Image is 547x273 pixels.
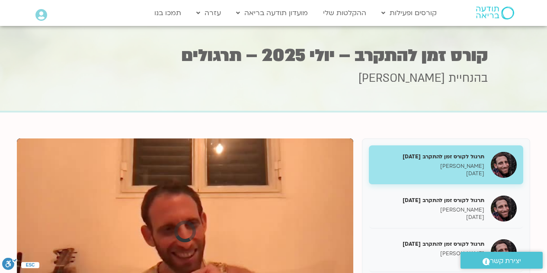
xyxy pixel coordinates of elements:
[375,170,484,177] p: [DATE]
[192,5,225,21] a: עזרה
[232,5,312,21] a: מועדון תודעה בריאה
[490,255,521,267] span: יצירת קשר
[461,252,543,269] a: יצירת קשר
[375,196,484,204] h5: תרגול לקורס זמן להתקרב [DATE]
[375,163,484,170] p: [PERSON_NAME]
[375,257,484,265] p: [DATE]
[491,196,517,222] img: תרגול לקורס זמן להתקרב 20.7.25
[375,153,484,161] h5: תרגול לקורס זמן להתקרב [DATE]
[319,5,371,21] a: ההקלטות שלי
[448,71,488,86] span: בהנחיית
[476,6,514,19] img: תודעה בריאה
[375,240,484,248] h5: תרגול לקורס זמן להתקרב [DATE]
[491,152,517,178] img: תרגול לקורס זמן להתקרב 13/7/25
[377,5,441,21] a: קורסים ופעילות
[150,5,186,21] a: תמכו בנו
[375,206,484,214] p: [PERSON_NAME]
[375,214,484,221] p: [DATE]
[491,239,517,265] img: תרגול לקורס זמן להתקרב 3.8.25
[375,250,484,257] p: [PERSON_NAME]
[60,47,488,64] h1: קורס זמן להתקרב – יולי 2025 – תרגולים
